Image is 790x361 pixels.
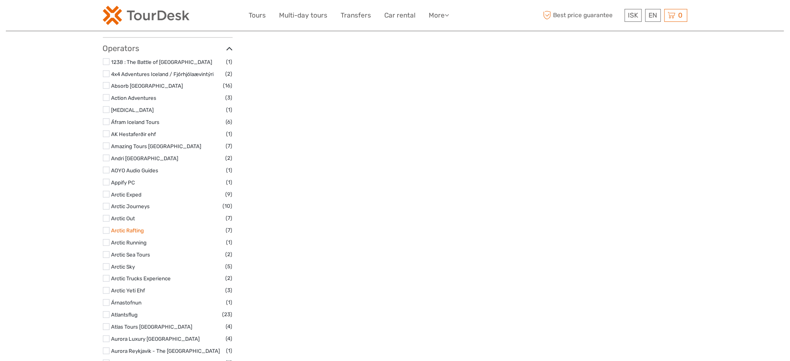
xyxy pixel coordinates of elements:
a: Árnastofnun [111,300,142,306]
span: (1) [226,105,233,114]
span: (6) [226,117,233,126]
a: Andri [GEOGRAPHIC_DATA] [111,155,179,161]
span: (23) [223,310,233,319]
span: (1) [226,129,233,138]
span: (3) [226,93,233,102]
a: Arctic Sky [111,264,135,270]
span: 0 [677,11,684,19]
span: (3) [226,286,233,295]
a: More [429,10,449,21]
span: (1) [226,178,233,187]
a: Multi-day tours [279,10,328,21]
a: Appify PC [111,179,135,186]
span: (1) [226,238,233,247]
span: (2) [226,69,233,78]
a: Arctic Out [111,216,135,222]
a: Absorb [GEOGRAPHIC_DATA] [111,83,183,89]
a: Arctic Sea Tours [111,252,150,258]
div: EN [645,9,661,22]
a: Tours [249,10,266,21]
a: Arctic Running [111,240,147,246]
span: (2) [226,250,233,259]
span: (9) [226,190,233,199]
a: AOYO Audio Guides [111,167,159,173]
a: Aurora Luxury [GEOGRAPHIC_DATA] [111,336,200,342]
span: (7) [226,142,233,150]
button: Open LiveChat chat widget [90,12,99,21]
a: Car rental [385,10,416,21]
span: (7) [226,226,233,235]
a: Áfram Iceland Tours [111,119,160,125]
span: (4) [226,322,233,331]
span: (2) [226,154,233,163]
span: Best price guarantee [541,9,623,22]
span: (7) [226,214,233,223]
span: ISK [628,11,638,19]
a: Arctic Rafting [111,228,144,234]
span: (2) [226,274,233,283]
a: 4x4 Adventures Iceland / Fjórhjólaævintýri [111,71,214,77]
p: We're away right now. Please check back later! [11,14,88,20]
a: Arctic Exped [111,191,142,198]
img: 120-15d4194f-c635-41b9-a512-a3cb382bfb57_logo_small.png [103,6,189,25]
a: Amazing Tours [GEOGRAPHIC_DATA] [111,143,201,149]
span: (1) [226,57,233,66]
a: [MEDICAL_DATA] [111,107,154,113]
a: Transfers [341,10,371,21]
a: Arctic Trucks Experience [111,276,171,282]
a: Atlas Tours [GEOGRAPHIC_DATA] [111,324,193,330]
a: Arctic Journeys [111,204,150,210]
span: (10) [223,202,233,211]
span: (5) [226,262,233,271]
a: AK Hestaferðir ehf [111,131,156,137]
a: Action Adventures [111,95,157,101]
span: (16) [223,81,233,90]
a: Aurora Reykjavik - The [GEOGRAPHIC_DATA] [111,348,220,354]
a: Atlantsflug [111,312,138,318]
span: (1) [226,298,233,307]
h3: Operators [103,44,233,53]
a: 1238 : The Battle of [GEOGRAPHIC_DATA] [111,59,212,65]
a: Arctic Yeti Ehf [111,288,145,294]
span: (1) [226,347,233,356]
span: (1) [226,166,233,175]
span: (4) [226,334,233,343]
